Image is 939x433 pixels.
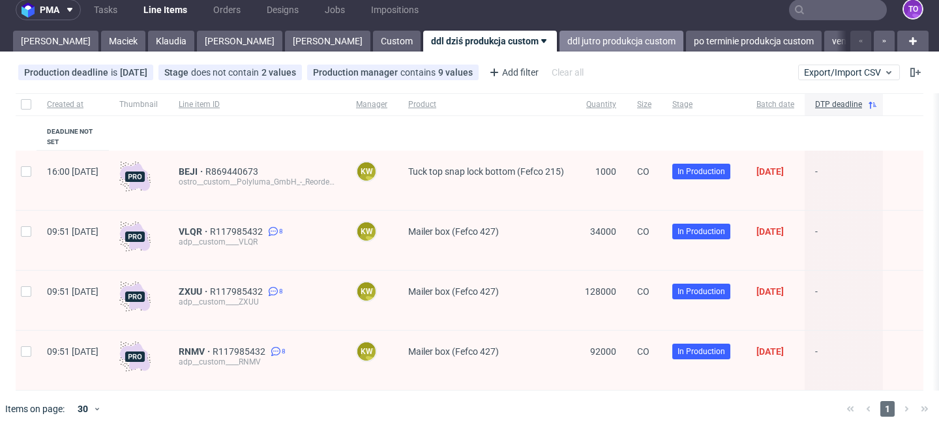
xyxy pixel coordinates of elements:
span: Quantity [585,99,616,110]
span: 34000 [590,226,616,237]
span: ZXUU [179,286,210,297]
span: CO [637,346,649,357]
span: Tuck top snap lock bottom (Fefco 215) [408,166,564,177]
span: 92000 [590,346,616,357]
div: ostro__custom__Polyluma_GmbH_-_Reorder_of_1000_units_of_33_x_33_x_33__BEJI [179,177,335,187]
div: Clear all [549,63,586,82]
span: Production manager [313,67,400,78]
span: Mailer box (Fefco 427) [408,286,499,297]
div: adp__custom____RNMV [179,357,335,367]
span: Created at [47,99,98,110]
span: CO [637,286,649,297]
img: pro-icon.017ec5509f39f3e742e3.png [119,221,151,252]
a: [PERSON_NAME] [197,31,282,52]
a: [PERSON_NAME] [285,31,370,52]
a: VLQR [179,226,210,237]
span: Thumbnail [119,99,158,110]
span: 16:00 [DATE] [47,166,98,177]
span: 8 [279,286,283,297]
span: - [815,166,872,194]
span: pma [40,5,59,14]
span: - [815,226,872,254]
span: - [815,286,872,314]
span: [DATE] [756,226,784,237]
img: logo [22,3,40,18]
span: Line item ID [179,99,335,110]
span: In Production [678,166,725,177]
span: 8 [282,346,286,357]
a: R869440673 [205,166,261,177]
span: Items on page: [5,402,65,415]
a: 8 [268,346,286,357]
span: - [815,346,872,374]
a: 8 [265,226,283,237]
span: Stage [672,99,736,110]
div: Add filter [484,62,541,83]
span: CO [637,166,649,177]
span: CO [637,226,649,237]
img: pro-icon.017ec5509f39f3e742e3.png [119,281,151,312]
span: Size [637,99,651,110]
a: Custom [373,31,421,52]
a: Maciek [101,31,145,52]
span: Product [408,99,564,110]
a: R117985432 [213,346,268,357]
span: 1000 [595,166,616,177]
div: adp__custom____VLQR [179,237,335,247]
span: 8 [279,226,283,237]
span: In Production [678,346,725,357]
img: pro-icon.017ec5509f39f3e742e3.png [119,341,151,372]
span: In Production [678,286,725,297]
a: ddl dziś produkcja custom [423,31,557,52]
a: R117985432 [210,286,265,297]
span: Mailer box (Fefco 427) [408,346,499,357]
span: does not contain [191,67,261,78]
span: DTP deadline [815,99,862,110]
a: po terminie produkcja custom [686,31,822,52]
span: 09:51 [DATE] [47,346,98,357]
div: Deadline not set [47,127,98,147]
span: Manager [356,99,387,110]
span: Production deadline [24,67,111,78]
span: 09:51 [DATE] [47,286,98,297]
button: Export/Import CSV [798,65,900,80]
figcaption: KW [357,282,376,301]
span: Mailer box (Fefco 427) [408,226,499,237]
div: 9 values [438,67,473,78]
span: 1 [880,401,895,417]
span: In Production [678,226,725,237]
figcaption: KW [357,222,376,241]
figcaption: KW [357,162,376,181]
a: [PERSON_NAME] [13,31,98,52]
a: vendor ddl dziś [824,31,901,52]
div: [DATE] [120,67,147,78]
a: Klaudia [148,31,194,52]
span: [DATE] [756,286,784,297]
a: BEJI [179,166,205,177]
div: 2 values [261,67,296,78]
span: 09:51 [DATE] [47,226,98,237]
a: ddl jutro produkcja custom [559,31,683,52]
span: is [111,67,120,78]
img: pro-icon.017ec5509f39f3e742e3.png [119,161,151,192]
span: Stage [164,67,191,78]
div: 30 [70,400,93,418]
span: contains [400,67,438,78]
figcaption: KW [357,342,376,361]
span: 128000 [585,286,616,297]
span: [DATE] [756,166,784,177]
span: [DATE] [756,346,784,357]
a: R117985432 [210,226,265,237]
div: adp__custom____ZXUU [179,297,335,307]
a: RNMV [179,346,213,357]
a: 8 [265,286,283,297]
span: Batch date [756,99,794,110]
span: Export/Import CSV [804,67,894,78]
